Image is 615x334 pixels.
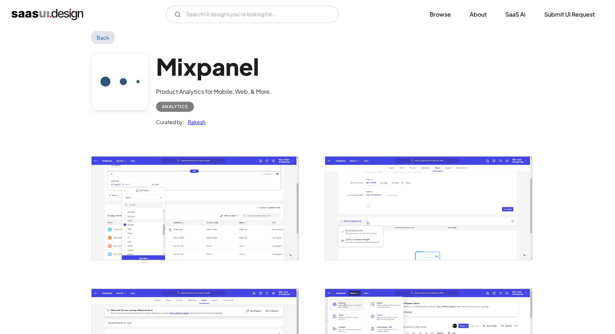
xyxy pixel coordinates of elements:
[156,87,271,96] div: Product Analytics for Mobile, Web, & More.
[166,6,339,23] input: Search UI designs you're looking for...
[325,157,532,260] img: 601bf2794408680ea79154b0_Mixpanel%20sortby-min.jpg
[421,6,460,22] a: Browse
[156,118,184,126] div: Curated by:
[92,157,298,260] a: open lightbox
[92,157,298,260] img: 601bf2795b72a056c2bf9493_Mixpanel%20user%20filter%20property-min.jpg
[162,102,188,111] div: Analytics
[461,6,495,22] a: About
[536,6,603,22] a: Submit UI Request
[12,9,83,20] a: home
[156,53,271,80] h1: Mixpanel
[166,6,339,23] form: Email Form
[325,157,532,260] a: open lightbox
[184,118,205,126] a: Rakesh
[497,6,534,22] a: SaaS Ai
[91,31,115,44] a: Back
